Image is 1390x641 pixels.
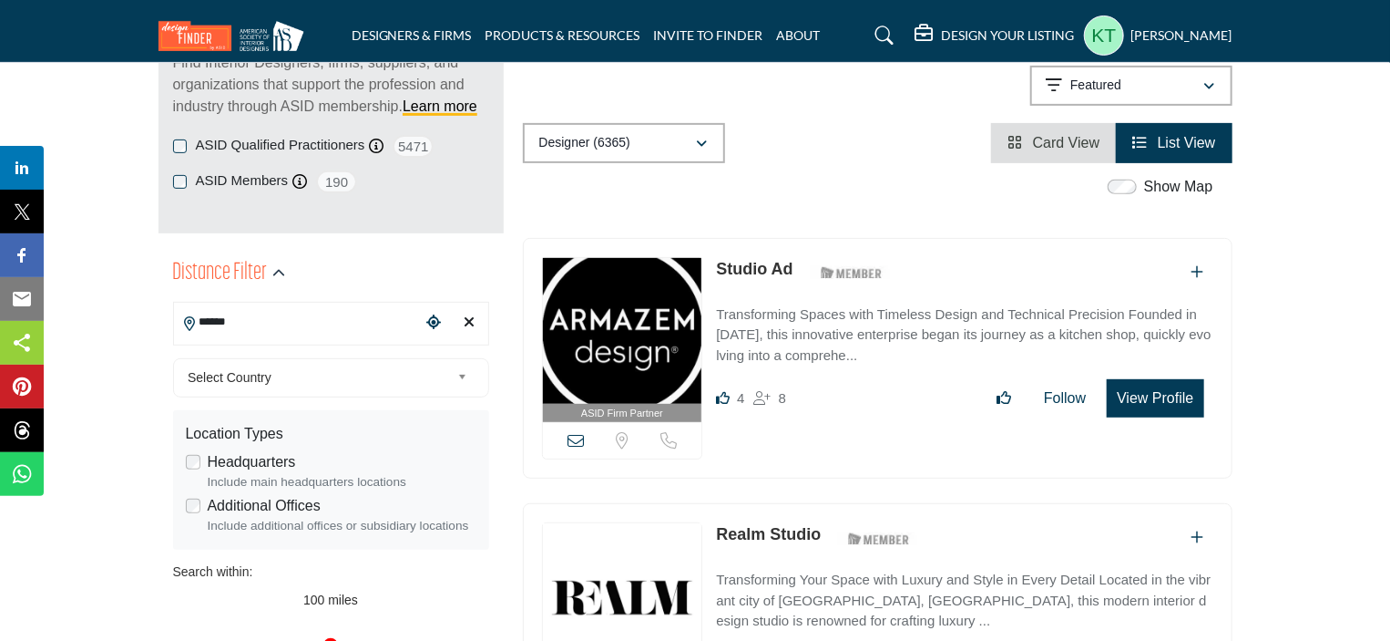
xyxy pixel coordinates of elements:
[1033,135,1100,150] span: Card View
[539,134,630,152] p: Designer (6365)
[1116,123,1232,163] li: List View
[186,423,476,445] div: Location Types
[1084,16,1124,56] button: Show hide supplier dropdown
[208,451,296,473] label: Headquarters
[716,525,821,543] a: Realm Studio
[173,52,489,118] p: Find Interior Designers, firms, suppliers, and organizations that support the profession and indu...
[196,171,289,191] label: ASID Members
[779,390,786,406] span: 8
[173,140,187,153] input: ASID Qualified Practitioners checkbox
[523,123,725,163] button: Designer (6365)
[174,305,420,340] input: Search Location
[915,25,1075,47] div: DESIGN YOUR LISTING
[811,262,893,284] img: ASID Members Badge Icon
[1132,135,1215,150] a: View List
[716,570,1212,632] p: Transforming Your Space with Luxury and Style in Every Detail Located in the vibrant city of [GEO...
[716,522,821,547] p: Realm Studio
[985,380,1023,417] button: Like listing
[173,175,187,189] input: ASID Members checkbox
[857,21,905,50] a: Search
[1191,264,1204,280] a: Add To List
[1191,530,1204,545] a: Add To List
[485,27,640,43] a: PRODUCTS & RESOURCES
[754,388,786,409] div: Followers
[352,27,472,43] a: DESIGNERS & FIRMS
[777,27,821,43] a: ABOUT
[942,27,1075,44] h5: DESIGN YOUR LISTING
[1032,380,1098,417] button: Follow
[208,517,476,535] div: Include additional offices or subsidiary locations
[991,123,1116,163] li: Card View
[737,390,744,406] span: 4
[1144,176,1213,198] label: Show Map
[1070,77,1121,95] p: Featured
[393,135,434,158] span: 5471
[654,27,763,43] a: INVITE TO FINDER
[543,258,702,423] a: ASID Firm Partner
[716,391,730,405] i: Likes
[716,559,1212,632] a: Transforming Your Space with Luxury and Style in Every Detail Located in the vibrant city of [GEO...
[1107,379,1203,418] button: View Profile
[1030,66,1232,106] button: Featured
[158,21,313,51] img: Site Logo
[838,527,920,550] img: ASID Members Badge Icon
[196,135,365,156] label: ASID Qualified Practitioners
[208,495,321,517] label: Additional Offices
[543,258,702,404] img: Studio Ad
[716,305,1212,367] p: Transforming Spaces with Timeless Design and Technical Precision Founded in [DATE], this innovati...
[208,473,476,491] div: Include main headquarters locations
[581,406,663,421] span: ASID Firm Partner
[303,593,358,607] span: 100 miles
[456,304,484,343] div: Clear search location
[173,563,489,582] div: Search within:
[403,98,477,114] a: Learn more
[420,304,447,343] div: Choose your current location
[1158,135,1216,150] span: List View
[716,260,792,278] a: Studio Ad
[716,294,1212,367] a: Transforming Spaces with Timeless Design and Technical Precision Founded in [DATE], this innovati...
[173,257,268,290] h2: Distance Filter
[316,171,357,193] span: 190
[188,367,450,388] span: Select Country
[1007,135,1099,150] a: View Card
[1131,26,1232,45] h5: [PERSON_NAME]
[716,257,792,282] p: Studio Ad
